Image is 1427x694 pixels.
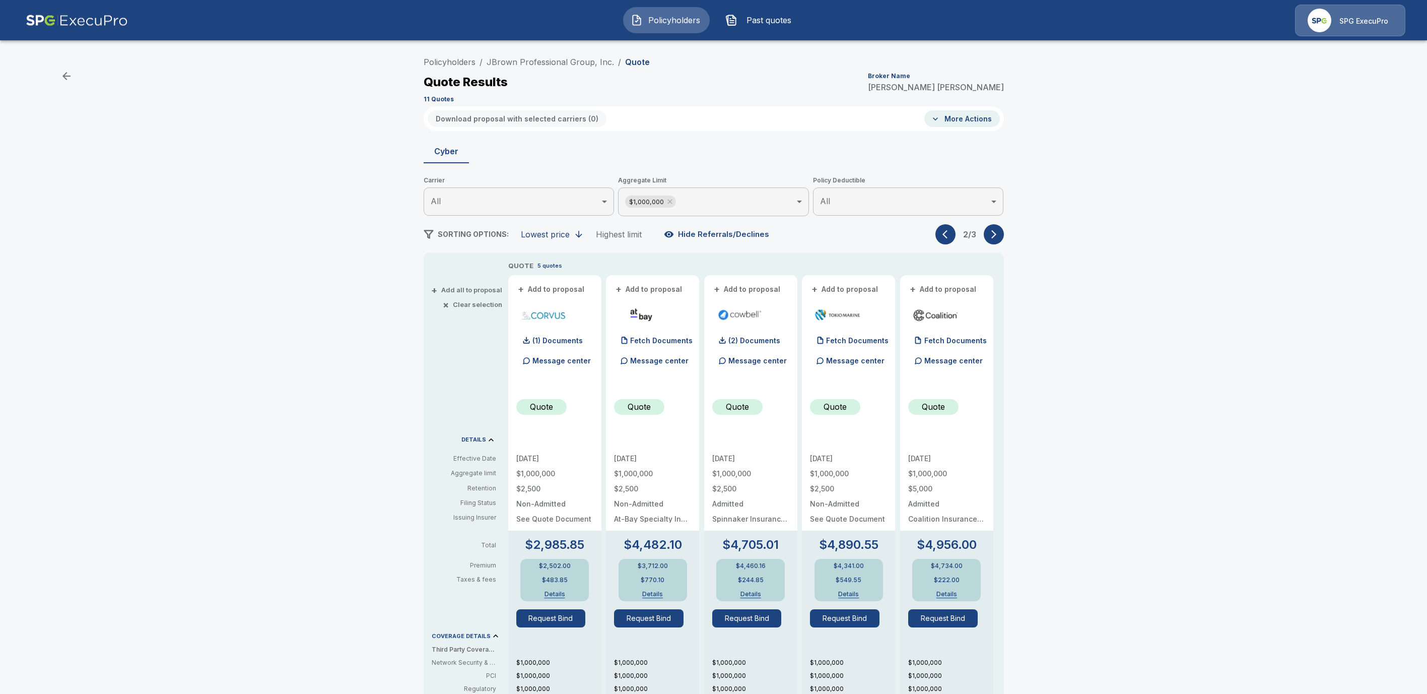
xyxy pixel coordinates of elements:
button: +Add all to proposal [433,287,502,293]
button: Past quotes IconPast quotes [718,7,804,33]
p: $1,000,000 [810,658,895,667]
p: Fetch Documents [826,337,889,344]
p: $1,000,000 [516,671,601,680]
p: Quote [824,401,847,413]
p: $2,985.85 [525,539,584,551]
p: $1,000,000 [614,671,699,680]
p: Quote [628,401,651,413]
p: [DATE] [614,455,691,462]
p: $4,482.10 [624,539,682,551]
p: $1,000,000 [712,470,789,477]
p: Message center [630,355,689,366]
p: $2,500 [516,485,593,492]
p: $2,500 [712,485,789,492]
img: Past quotes Icon [725,14,737,26]
p: $4,734.00 [931,563,963,569]
button: Policyholders IconPolicyholders [623,7,710,33]
img: tmhcccyber [814,307,861,323]
li: / [480,56,483,68]
button: Details [926,591,967,597]
div: Lowest price [521,229,570,239]
p: $1,000,000 [712,684,797,693]
p: (1) Documents [532,337,583,344]
p: $1,000,000 [614,684,699,693]
span: × [443,301,449,308]
img: Policyholders Icon [631,14,643,26]
p: 2 / 3 [960,230,980,238]
p: Quote Results [424,76,508,88]
p: $244.85 [738,577,764,583]
p: $1,000,000 [908,470,985,477]
p: Total [432,542,504,548]
p: $1,000,000 [810,671,895,680]
button: Request Bind [614,609,684,627]
p: QUOTE [508,261,533,271]
span: Request Bind [908,609,985,627]
span: Past quotes [741,14,797,26]
p: (2) Documents [728,337,780,344]
span: All [820,196,830,206]
span: + [910,286,916,293]
p: $2,502.00 [539,563,571,569]
button: +Add to proposal [810,284,880,295]
span: Request Bind [614,609,691,627]
span: + [616,286,622,293]
span: Request Bind [810,609,887,627]
span: SORTING OPTIONS: [438,230,509,238]
p: $1,000,000 [712,671,797,680]
span: All [431,196,441,206]
p: $549.55 [836,577,861,583]
p: SPG ExecuPro [1339,16,1388,26]
p: Admitted [908,500,985,508]
p: Quote [530,401,553,413]
span: Request Bind [712,609,789,627]
span: Aggregate Limit [618,175,809,185]
span: + [431,287,437,293]
p: Issuing Insurer [432,513,496,522]
button: +Add to proposal [614,284,685,295]
button: Download proposal with selected carriers (0) [428,110,606,127]
p: Third Party Coverage [432,645,504,654]
span: + [518,286,524,293]
button: Details [633,591,673,597]
p: Network Security & Privacy Liability [432,658,496,667]
p: Quote [625,58,650,66]
p: $1,000,000 [810,470,887,477]
button: Details [534,591,575,597]
p: Coalition Insurance Solutions [908,516,985,523]
span: + [811,286,818,293]
p: [DATE] [810,455,887,462]
p: At-Bay Specialty Insurance Company [614,516,691,523]
button: +Add to proposal [712,284,783,295]
p: $1,000,000 [614,658,699,667]
p: $2,500 [614,485,691,492]
p: Quote [922,401,945,413]
button: Details [829,591,869,597]
nav: breadcrumb [424,56,650,68]
p: [PERSON_NAME] [PERSON_NAME] [868,83,1004,91]
a: Agency IconSPG ExecuPro [1295,5,1405,36]
p: $1,000,000 [908,684,993,693]
p: Filing Status [432,498,496,508]
p: $5,000 [908,485,985,492]
p: $4,460.16 [736,563,766,569]
p: $1,000,000 [614,470,691,477]
img: coalitioncyberadmitted [912,307,959,323]
div: $1,000,000 [625,196,676,208]
button: Request Bind [712,609,782,627]
button: Hide Referrals/Declines [662,225,773,244]
p: DETAILS [461,437,486,443]
span: + [714,286,720,293]
p: $222.00 [934,577,960,583]
button: More Actions [924,110,1000,127]
button: Request Bind [908,609,978,627]
img: cowbellp100 [716,307,763,323]
p: PCI [432,671,496,680]
p: Message center [826,355,885,366]
p: $1,000,000 [516,658,601,667]
span: Request Bind [516,609,593,627]
p: $1,000,000 [810,684,895,693]
a: Policyholders [424,57,475,67]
